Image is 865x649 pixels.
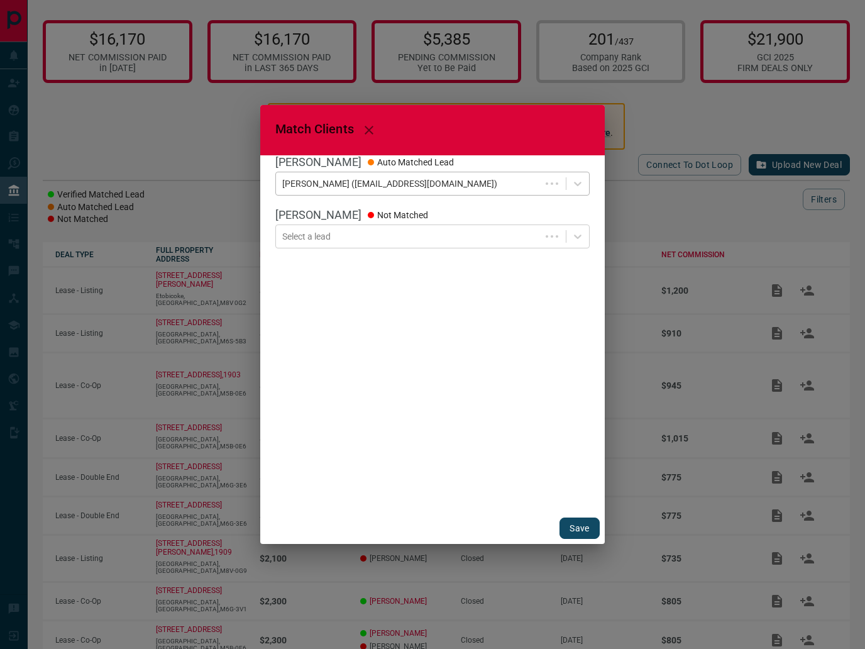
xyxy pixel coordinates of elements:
[275,155,361,169] span: [PERSON_NAME]
[368,208,428,221] span: Not Matched
[275,121,354,136] span: Match Clients
[368,155,454,169] span: Auto Matched Lead
[275,208,361,221] span: [PERSON_NAME]
[559,518,600,539] button: Save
